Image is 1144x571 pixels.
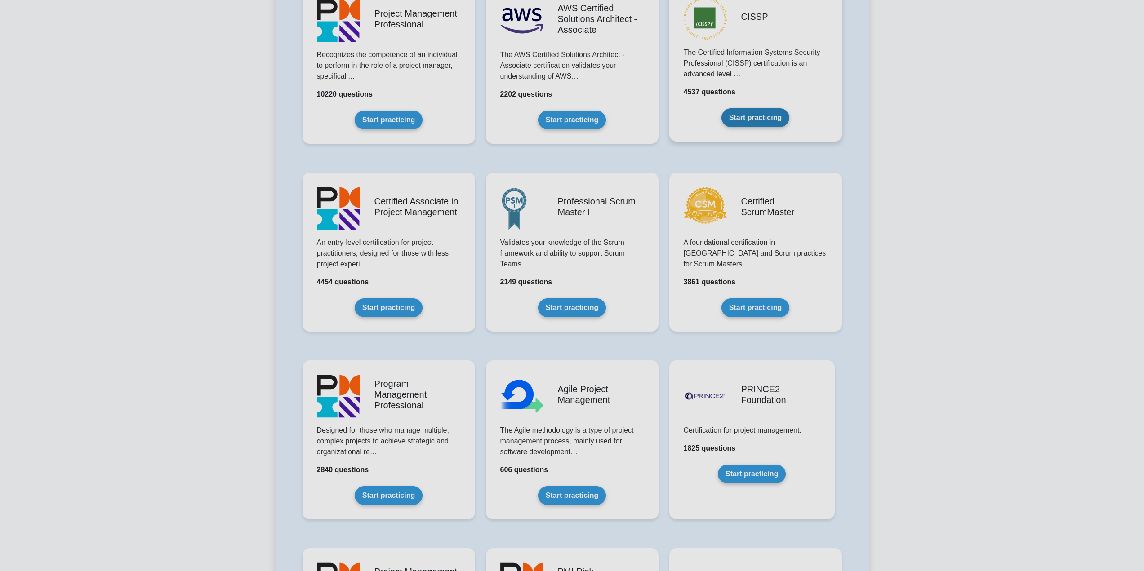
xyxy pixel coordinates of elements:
a: Start practicing [721,108,789,127]
a: Start practicing [538,298,606,317]
a: Start practicing [718,465,786,483]
a: Start practicing [355,298,423,317]
a: Start practicing [721,298,789,317]
a: Start practicing [538,111,606,129]
a: Start practicing [355,111,423,129]
a: Start practicing [538,486,606,505]
a: Start practicing [355,486,423,505]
